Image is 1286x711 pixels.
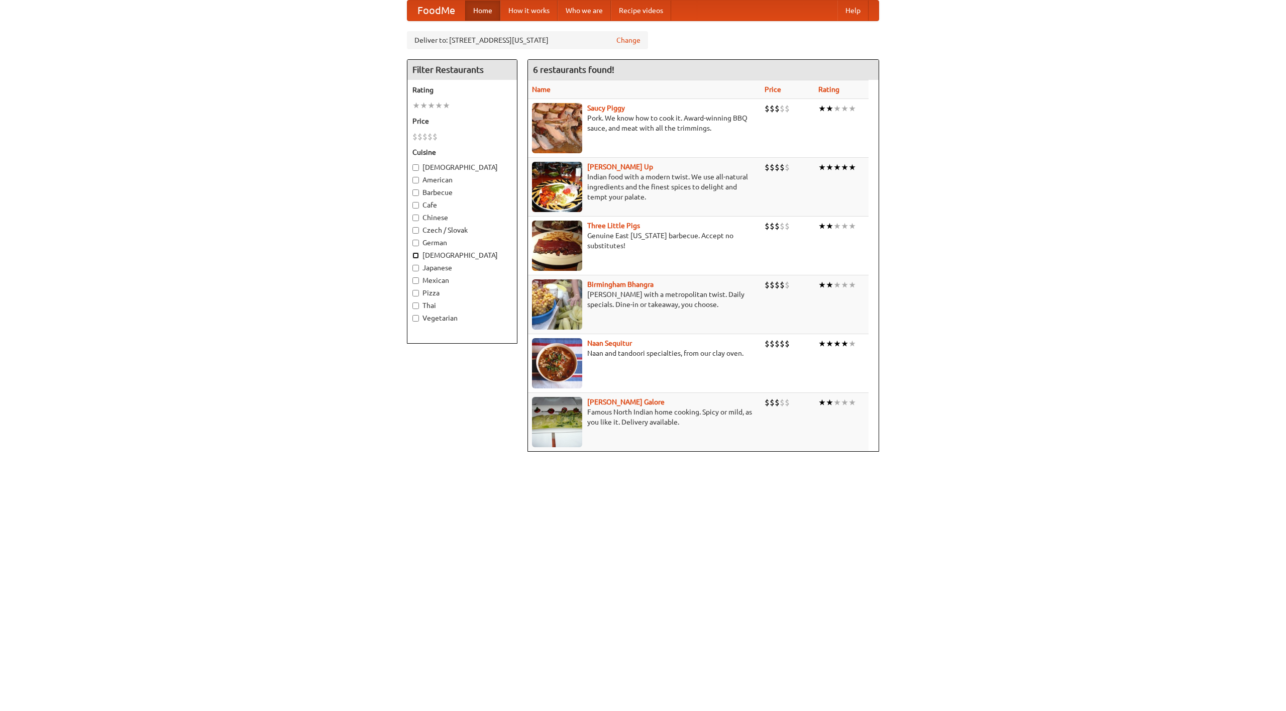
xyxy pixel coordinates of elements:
[412,300,512,311] label: Thai
[532,338,582,388] img: naansequitur.jpg
[433,131,438,142] li: $
[770,397,775,408] li: $
[780,221,785,232] li: $
[427,131,433,142] li: $
[412,240,419,246] input: German
[818,397,826,408] li: ★
[765,338,770,349] li: $
[785,103,790,114] li: $
[412,213,512,223] label: Chinese
[417,131,422,142] li: $
[533,65,614,74] ng-pluralize: 6 restaurants found!
[780,397,785,408] li: $
[770,338,775,349] li: $
[785,221,790,232] li: $
[785,162,790,173] li: $
[532,231,757,251] p: Genuine East [US_STATE] barbecue. Accept no substitutes!
[848,221,856,232] li: ★
[412,277,419,284] input: Mexican
[848,279,856,290] li: ★
[558,1,611,21] a: Who we are
[775,397,780,408] li: $
[818,162,826,173] li: ★
[412,250,512,260] label: [DEMOGRAPHIC_DATA]
[833,162,841,173] li: ★
[826,162,833,173] li: ★
[407,31,648,49] div: Deliver to: [STREET_ADDRESS][US_STATE]
[833,338,841,349] li: ★
[775,338,780,349] li: $
[412,302,419,309] input: Thai
[848,162,856,173] li: ★
[412,315,419,322] input: Vegetarian
[826,221,833,232] li: ★
[775,221,780,232] li: $
[412,202,419,209] input: Cafe
[833,221,841,232] li: ★
[780,162,785,173] li: $
[833,397,841,408] li: ★
[770,162,775,173] li: $
[818,221,826,232] li: ★
[422,131,427,142] li: $
[841,338,848,349] li: ★
[841,397,848,408] li: ★
[412,162,512,172] label: [DEMOGRAPHIC_DATA]
[841,221,848,232] li: ★
[532,407,757,427] p: Famous North Indian home cooking. Spicy or mild, as you like it. Delivery available.
[826,338,833,349] li: ★
[780,103,785,114] li: $
[818,338,826,349] li: ★
[412,200,512,210] label: Cafe
[765,221,770,232] li: $
[465,1,500,21] a: Home
[412,290,419,296] input: Pizza
[587,339,632,347] a: Naan Sequitur
[532,279,582,330] img: bhangra.jpg
[616,35,640,45] a: Change
[770,279,775,290] li: $
[532,172,757,202] p: Indian food with a modern twist. We use all-natural ingredients and the finest spices to delight ...
[837,1,869,21] a: Help
[765,162,770,173] li: $
[412,215,419,221] input: Chinese
[775,162,780,173] li: $
[587,280,654,288] a: Birmingham Bhangra
[587,222,640,230] a: Three Little Pigs
[412,187,512,197] label: Barbecue
[532,85,551,93] a: Name
[532,113,757,133] p: Pork. We know how to cook it. Award-winning BBQ sauce, and meat with all the trimmings.
[532,162,582,212] img: curryup.jpg
[848,103,856,114] li: ★
[500,1,558,21] a: How it works
[412,147,512,157] h5: Cuisine
[412,288,512,298] label: Pizza
[818,279,826,290] li: ★
[770,103,775,114] li: $
[412,100,420,111] li: ★
[412,265,419,271] input: Japanese
[765,397,770,408] li: $
[532,103,582,153] img: saucy.jpg
[420,100,427,111] li: ★
[587,398,665,406] b: [PERSON_NAME] Galore
[532,289,757,310] p: [PERSON_NAME] with a metropolitan twist. Daily specials. Dine-in or takeaway, you choose.
[826,103,833,114] li: ★
[826,397,833,408] li: ★
[412,275,512,285] label: Mexican
[412,225,512,235] label: Czech / Slovak
[412,177,419,183] input: American
[765,85,781,93] a: Price
[765,103,770,114] li: $
[412,175,512,185] label: American
[412,227,419,234] input: Czech / Slovak
[611,1,671,21] a: Recipe videos
[780,279,785,290] li: $
[818,103,826,114] li: ★
[412,252,419,259] input: [DEMOGRAPHIC_DATA]
[841,162,848,173] li: ★
[785,338,790,349] li: $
